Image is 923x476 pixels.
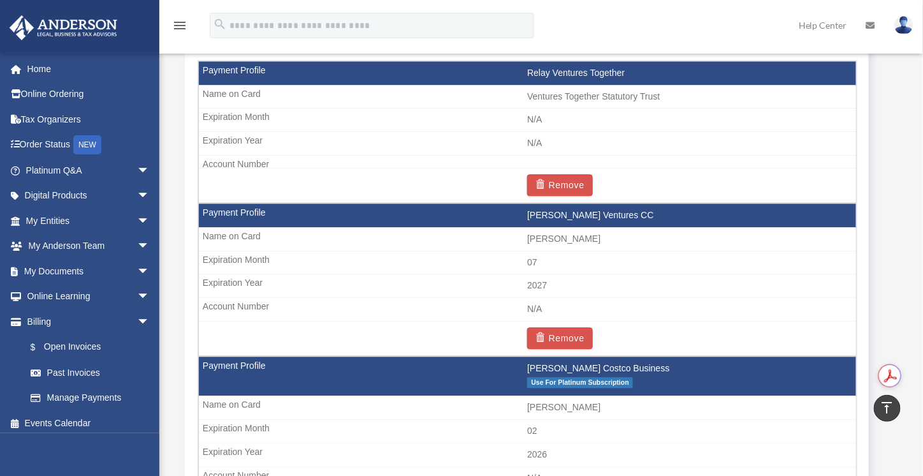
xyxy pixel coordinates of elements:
td: N/A [199,108,856,132]
td: Relay Ventures Together [199,61,856,86]
a: Order StatusNEW [9,132,169,158]
a: Platinum Q&Aarrow_drop_down [9,158,169,183]
td: [PERSON_NAME] [199,227,856,251]
i: search [213,17,227,31]
td: 02 [199,419,856,443]
i: vertical_align_top [880,400,895,415]
span: Use For Platinum Subscription [527,377,633,388]
a: Events Calendar [9,410,169,436]
a: Billingarrow_drop_down [9,309,169,334]
i: menu [172,18,187,33]
span: arrow_drop_down [137,234,163,260]
span: $ [38,339,44,355]
a: My Entitiesarrow_drop_down [9,208,169,234]
a: menu [172,22,187,33]
button: Remove [527,174,593,196]
a: Online Learningarrow_drop_down [9,284,169,309]
span: arrow_drop_down [137,309,163,335]
span: arrow_drop_down [137,258,163,285]
a: Digital Productsarrow_drop_down [9,183,169,209]
a: My Documentsarrow_drop_down [9,258,169,284]
a: Home [9,56,169,82]
td: N/A [199,131,856,156]
td: 2027 [199,274,856,298]
span: arrow_drop_down [137,208,163,234]
span: arrow_drop_down [137,183,163,209]
td: [PERSON_NAME] [199,396,856,420]
a: Online Ordering [9,82,169,107]
a: Tax Organizers [9,107,169,132]
a: My Anderson Teamarrow_drop_down [9,234,169,259]
button: Remove [527,327,593,349]
div: NEW [73,135,101,154]
td: [PERSON_NAME] Costco Business [199,357,856,396]
img: Anderson Advisors Platinum Portal [6,15,121,40]
img: User Pic [894,16,913,34]
a: Manage Payments [18,385,163,411]
td: N/A [199,297,856,322]
span: arrow_drop_down [137,158,163,184]
a: vertical_align_top [874,395,901,422]
a: Past Invoices [18,360,169,385]
td: 2026 [199,443,856,467]
span: arrow_drop_down [137,284,163,310]
a: $Open Invoices [18,334,169,361]
td: Ventures Together Statutory Trust [199,85,856,109]
td: 07 [199,251,856,275]
td: [PERSON_NAME] Ventures CC [199,204,856,228]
